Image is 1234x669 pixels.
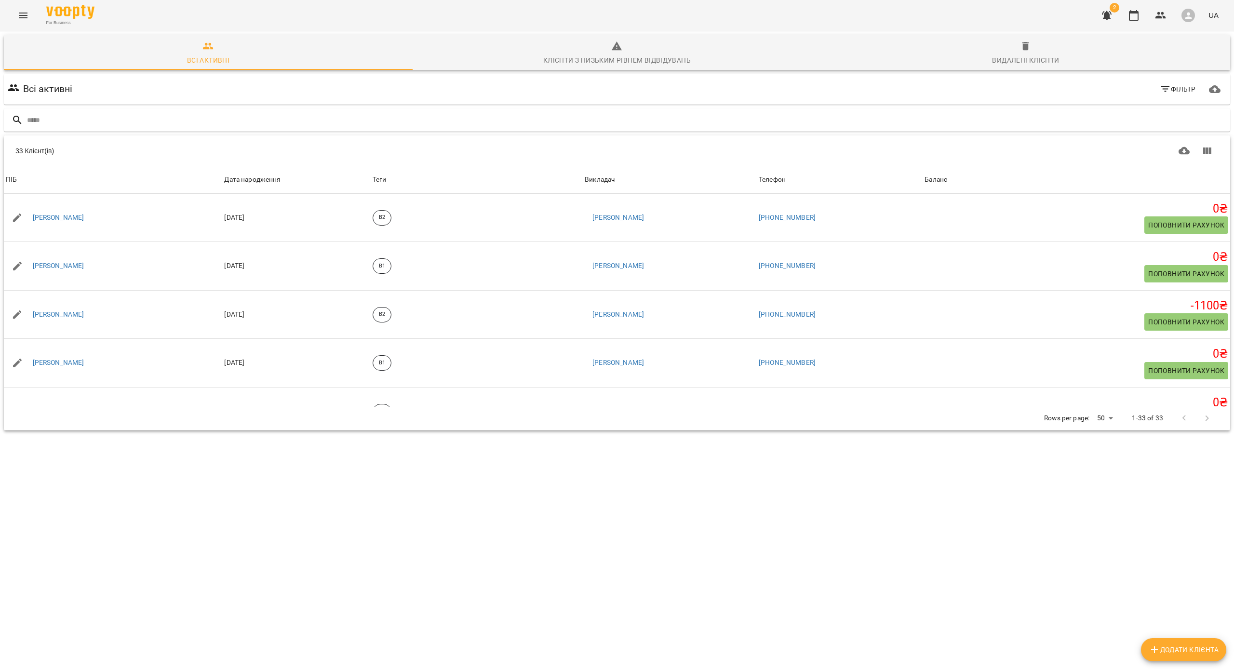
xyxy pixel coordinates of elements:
button: Поповнити рахунок [1144,216,1228,234]
p: Rows per page: [1044,414,1089,423]
button: Поповнити рахунок [1144,313,1228,331]
div: Викладач [585,174,615,186]
h5: -1100 ₴ [925,298,1228,313]
div: Table Toolbar [4,135,1230,166]
p: B1 [379,359,385,367]
button: Завантажити CSV [1173,139,1196,162]
h5: 0 ₴ [925,347,1228,361]
span: ПІБ [6,174,220,186]
button: Menu [12,4,35,27]
a: [PHONE_NUMBER] [759,214,816,221]
div: Клієнти з низьким рівнем відвідувань [543,54,691,66]
a: [PHONE_NUMBER] [759,359,816,366]
span: 2 [1110,3,1119,13]
div: B2 [373,210,391,226]
div: B1 [373,258,391,274]
a: [PERSON_NAME] [592,358,644,368]
div: 33 Клієнт(ів) [15,146,613,156]
div: Sort [6,174,17,186]
a: [PERSON_NAME] [592,213,644,223]
span: Поповнити рахунок [1148,219,1224,231]
span: Фільтр [1160,83,1196,95]
button: Фільтр [1156,80,1200,98]
div: Видалені клієнти [992,54,1059,66]
div: Sort [224,174,281,186]
div: ПІБ [6,174,17,186]
button: Показати колонки [1195,139,1219,162]
td: [DATE] [222,242,370,291]
span: Поповнити рахунок [1148,268,1224,280]
div: B1 [373,355,391,371]
td: [DATE] [222,194,370,242]
h5: 0 ₴ [925,250,1228,265]
a: [PHONE_NUMBER] [759,262,816,269]
a: [PERSON_NAME] [592,261,644,271]
div: Sort [759,174,786,186]
div: Дата народження [224,174,281,186]
p: B1 [379,262,385,270]
div: Баланс [925,174,947,186]
span: Поповнити рахунок [1148,316,1224,328]
div: Теги [373,174,581,186]
h6: Всі активні [23,81,73,96]
div: B2 [373,307,391,322]
div: Телефон [759,174,786,186]
img: Voopty Logo [46,5,94,19]
div: 50 [1093,411,1116,425]
span: UA [1208,10,1219,20]
span: Телефон [759,174,921,186]
button: UA [1205,6,1222,24]
h5: 0 ₴ [925,395,1228,410]
p: B2 [379,310,385,319]
div: A2 [373,404,391,419]
span: Викладач [585,174,755,186]
div: Sort [925,174,947,186]
a: [PERSON_NAME] [33,358,84,368]
h5: 0 ₴ [925,201,1228,216]
span: Поповнити рахунок [1148,365,1224,376]
p: B2 [379,214,385,222]
a: [PHONE_NUMBER] [759,310,816,318]
p: 1-33 of 33 [1132,414,1163,423]
div: Sort [585,174,615,186]
a: [PERSON_NAME] [592,310,644,320]
a: [PERSON_NAME] [33,213,84,223]
button: Поповнити рахунок [1144,265,1228,282]
div: Всі активні [187,54,229,66]
td: [DATE] [222,339,370,388]
a: [PERSON_NAME] [33,310,84,320]
span: Дата народження [224,174,368,186]
td: [DATE] [222,387,370,436]
span: For Business [46,20,94,26]
a: [PERSON_NAME] [33,261,84,271]
span: Баланс [925,174,1228,186]
button: Поповнити рахунок [1144,362,1228,379]
td: [DATE] [222,290,370,339]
